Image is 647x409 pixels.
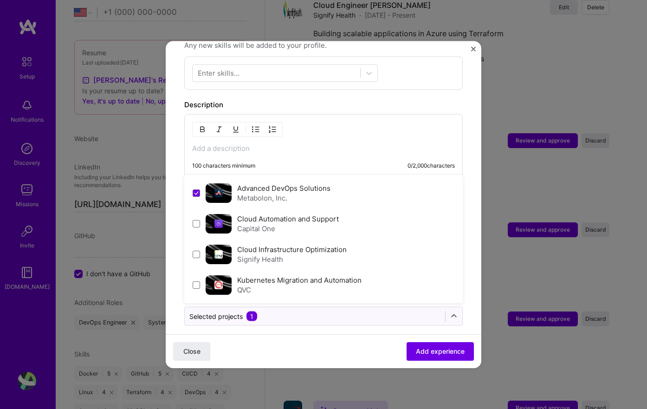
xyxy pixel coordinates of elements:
[237,183,330,192] label: Advanced DevOps Solutions
[408,162,455,169] div: 0 / 2,000 characters
[214,280,223,289] img: Company logo
[252,125,259,133] img: UL
[232,125,239,133] img: Underline
[237,214,339,223] label: Cloud Automation and Support
[199,125,206,133] img: Bold
[237,223,339,233] div: Capital One
[246,311,257,321] span: 1
[237,193,330,202] div: Metabolon, Inc.
[237,275,362,284] label: Kubernetes Migration and Automation
[214,219,223,227] img: Company logo
[269,125,276,133] img: OL
[206,183,232,202] img: cover
[198,68,239,78] div: Enter skills...
[214,188,223,197] img: Company logo
[206,214,232,233] img: cover
[237,285,362,294] div: QVC
[416,347,465,356] span: Add experience
[237,254,347,264] div: Signify Health
[184,100,223,109] label: Description
[237,245,347,253] label: Cloud Infrastructure Optimization
[214,250,223,258] img: Company logo
[471,46,476,56] button: Close
[407,342,474,361] button: Add experience
[206,244,232,264] img: cover
[206,275,232,294] img: cover
[192,162,255,169] div: 100 characters minimum
[183,347,201,356] span: Close
[173,342,210,361] button: Close
[215,125,223,133] img: Italic
[184,39,463,51] span: Any new skills will be added to your profile.
[189,311,257,321] div: Selected projects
